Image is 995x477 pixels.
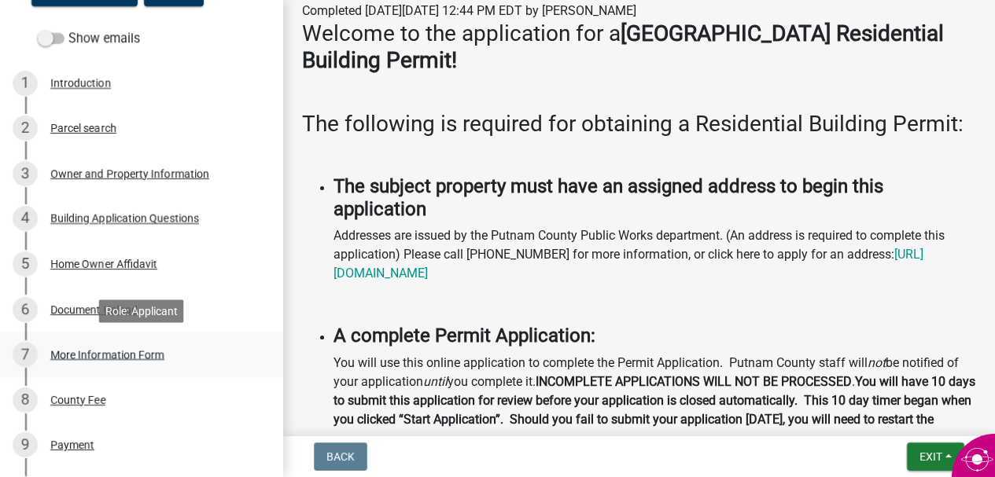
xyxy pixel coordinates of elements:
div: 3 [13,161,38,186]
div: 6 [13,297,38,322]
div: Introduction [50,78,111,89]
button: Back [314,442,367,471]
div: 4 [13,206,38,231]
div: 1 [13,71,38,96]
i: until [423,374,448,389]
div: Role: Applicant [99,299,184,322]
div: 9 [13,432,38,457]
div: Building Application Questions [50,213,199,224]
div: 5 [13,251,38,277]
div: Home Owner Affidavit [50,259,157,270]
div: Parcel search [50,123,116,134]
div: County Fee [50,394,105,405]
span: Exit [919,450,942,463]
div: Payment [50,439,94,450]
p: You will use this online application to complete the Permit Application. Putnam County staff will... [334,354,976,448]
div: Owner and Property Information [50,168,209,179]
div: 7 [13,342,38,367]
p: Addresses are issued by the Putnam County Public Works department. (An address is required to com... [334,226,976,283]
strong: The subject property must have an assigned address to begin this application [334,175,883,220]
label: Show emails [38,29,140,48]
strong: A complete Permit Application: [334,325,595,347]
strong: [GEOGRAPHIC_DATA] Residential Building Permit! [302,20,944,73]
div: 8 [13,387,38,413]
div: More Information Form [50,349,164,360]
span: Back [326,450,355,463]
i: not [868,355,886,370]
span: Completed [DATE][DATE] 12:44 PM EDT by [PERSON_NAME] [302,3,636,18]
div: 2 [13,116,38,141]
strong: INCOMPLETE APPLICATIONS WILL NOT BE PROCESSED [536,374,852,389]
div: Document Upload [50,304,138,315]
h3: The following is required for obtaining a Residential Building Permit: [302,111,976,138]
h3: Welcome to the application for a [302,20,976,73]
button: Exit [907,442,964,471]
